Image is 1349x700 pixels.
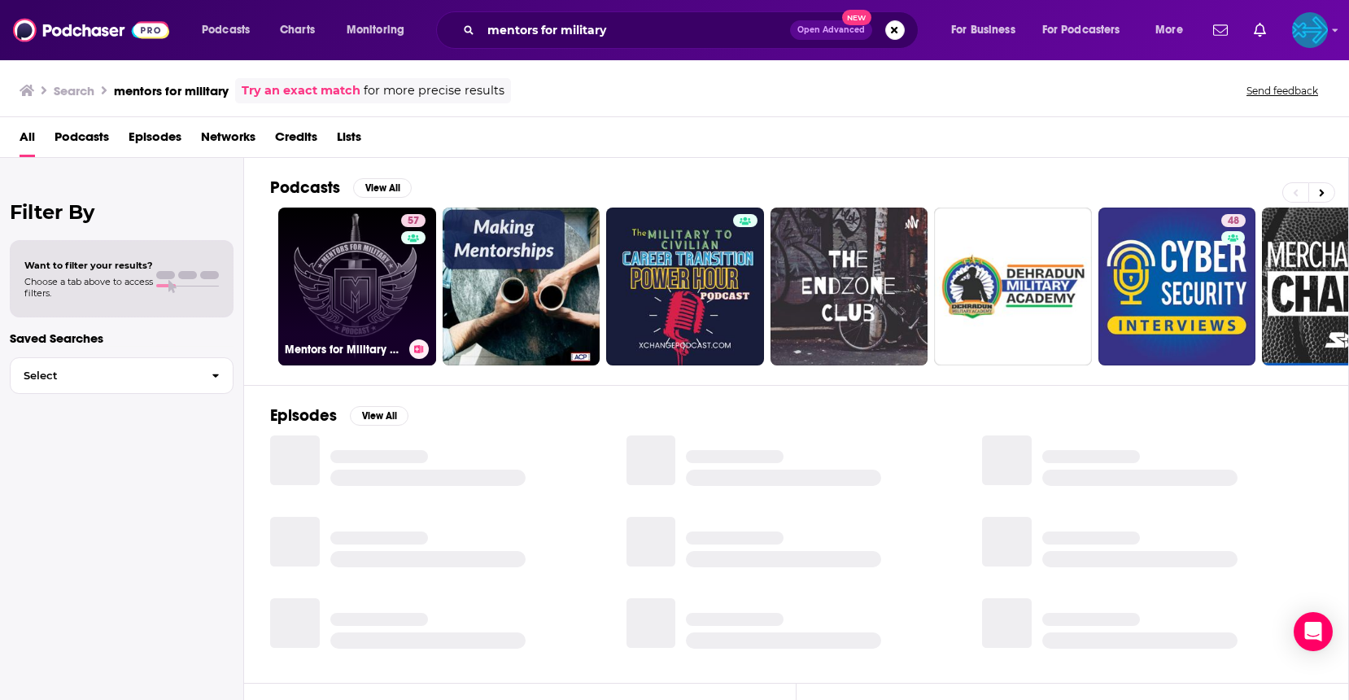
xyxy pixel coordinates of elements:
[452,11,934,49] div: Search podcasts, credits, & more...
[13,15,169,46] img: Podchaser - Follow, Share and Rate Podcasts
[790,20,872,40] button: Open AdvancedNew
[11,370,199,381] span: Select
[1292,12,1328,48] img: User Profile
[1242,84,1323,98] button: Send feedback
[951,19,1015,42] span: For Business
[335,17,426,43] button: open menu
[408,213,419,230] span: 57
[940,17,1036,43] button: open menu
[24,260,153,271] span: Want to filter your results?
[129,124,181,157] a: Episodes
[114,83,229,98] h3: mentors for military
[842,10,871,25] span: New
[285,343,403,357] h3: Mentors for Military Podcast
[337,124,361,157] a: Lists
[242,81,360,100] a: Try an exact match
[275,124,317,157] a: Credits
[1144,17,1203,43] button: open menu
[201,124,255,157] a: Networks
[797,26,865,34] span: Open Advanced
[1221,214,1246,227] a: 48
[1098,208,1256,365] a: 48
[10,200,234,224] h2: Filter By
[401,214,426,227] a: 57
[10,357,234,394] button: Select
[1292,12,1328,48] button: Show profile menu
[364,81,504,100] span: for more precise results
[54,83,94,98] h3: Search
[280,19,315,42] span: Charts
[270,405,337,426] h2: Episodes
[20,124,35,157] a: All
[190,17,271,43] button: open menu
[1247,16,1273,44] a: Show notifications dropdown
[24,276,153,299] span: Choose a tab above to access filters.
[1228,213,1239,230] span: 48
[1292,12,1328,48] span: Logged in as backbonemedia
[278,208,436,365] a: 57Mentors for Military Podcast
[202,19,250,42] span: Podcasts
[353,178,412,198] button: View All
[350,406,408,426] button: View All
[1032,17,1144,43] button: open menu
[270,177,412,198] a: PodcastsView All
[270,405,408,426] a: EpisodesView All
[481,17,790,43] input: Search podcasts, credits, & more...
[10,330,234,346] p: Saved Searches
[1207,16,1234,44] a: Show notifications dropdown
[1294,612,1333,651] div: Open Intercom Messenger
[1155,19,1183,42] span: More
[347,19,404,42] span: Monitoring
[55,124,109,157] a: Podcasts
[270,177,340,198] h2: Podcasts
[269,17,325,43] a: Charts
[1042,19,1120,42] span: For Podcasters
